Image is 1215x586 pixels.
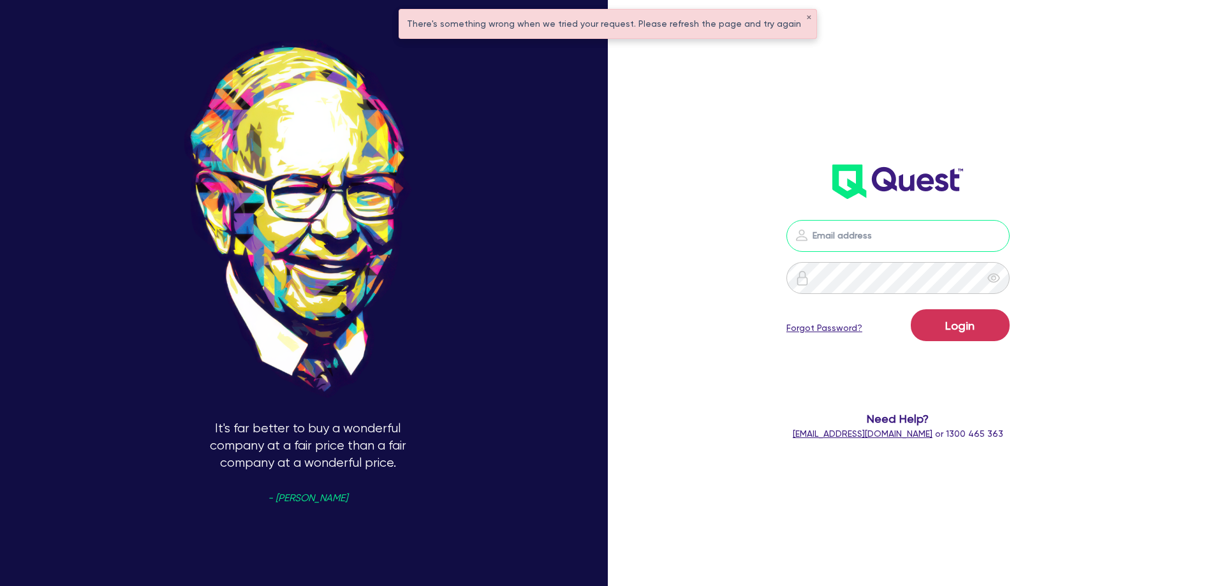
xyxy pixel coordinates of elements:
div: There's something wrong when we tried your request. Please refresh the page and try again [399,10,816,38]
span: eye [987,272,1000,284]
img: wH2k97JdezQIQAAAABJRU5ErkJggg== [832,165,963,199]
span: or 1300 465 363 [793,429,1003,439]
a: [EMAIL_ADDRESS][DOMAIN_NAME] [793,429,932,439]
img: icon-password [795,270,810,286]
a: Forgot Password? [786,321,862,335]
input: Email address [786,220,1010,252]
button: Login [911,309,1010,341]
span: - [PERSON_NAME] [268,494,348,503]
span: Need Help? [735,410,1061,427]
button: ✕ [806,15,811,21]
img: icon-password [794,228,809,243]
